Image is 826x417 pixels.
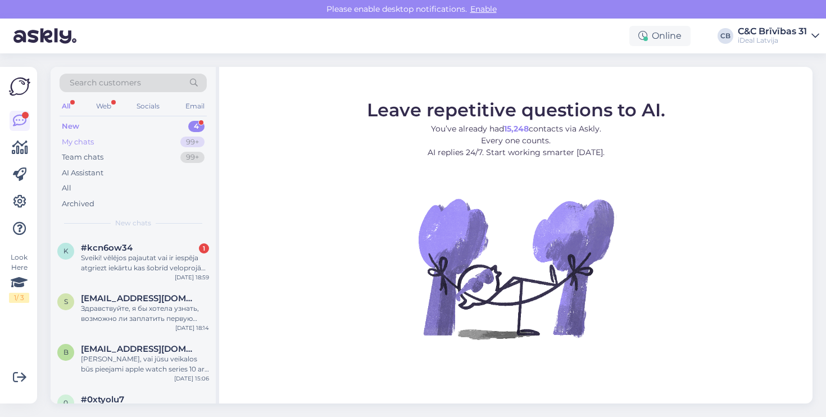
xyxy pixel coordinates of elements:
[70,77,141,89] span: Search customers
[367,123,665,158] p: You’ve already had contacts via Askly. Every one counts. AI replies 24/7. Start working smarter [...
[180,152,205,163] div: 99+
[81,303,209,324] div: Здравствуйте, я бы хотела узнать, возможно ли заплатить первую сумму за телефон, а потом выплачив...
[174,374,209,383] div: [DATE] 15:06
[467,4,500,14] span: Enable
[9,252,29,303] div: Look Here
[199,243,209,253] div: 1
[504,123,529,133] b: 15,248
[134,99,162,114] div: Socials
[62,198,94,210] div: Archived
[81,243,133,253] span: #kcn6ow34
[415,167,617,369] img: No Chat active
[738,36,807,45] div: iDeal Latvija
[81,395,124,405] span: #0xtyolu7
[62,152,103,163] div: Team chats
[9,76,30,97] img: Askly Logo
[62,183,71,194] div: All
[9,293,29,303] div: 1 / 3
[63,247,69,255] span: k
[63,348,69,356] span: b
[175,324,209,332] div: [DATE] 18:14
[81,293,198,303] span: starrylitb@gmail.com
[60,99,72,114] div: All
[62,167,103,179] div: AI Assistant
[81,344,198,354] span: bukaestere@gmail.com
[81,253,209,273] div: Sveiki! vēlējos pajautat vai ir iespēja atgriezt iekārtu kas šobrīd veloprojām ir nomaksa “ibank”...
[629,26,691,46] div: Online
[63,398,68,407] span: 0
[81,354,209,374] div: [PERSON_NAME], vai jūsu veikalos būs pieejami apple watch series 10 ar zelta aproci?
[738,27,819,45] a: C&C Brīvības 31iDeal Latvija
[718,28,733,44] div: CB
[94,99,114,114] div: Web
[367,98,665,120] span: Leave repetitive questions to AI.
[64,297,68,306] span: s
[188,121,205,132] div: 4
[115,218,151,228] span: New chats
[62,137,94,148] div: My chats
[62,121,79,132] div: New
[175,273,209,282] div: [DATE] 18:59
[180,137,205,148] div: 99+
[738,27,807,36] div: C&C Brīvības 31
[183,99,207,114] div: Email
